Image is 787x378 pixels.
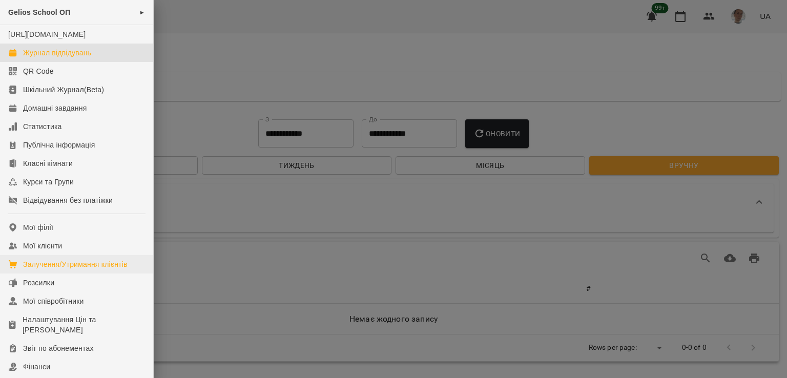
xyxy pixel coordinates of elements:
div: Мої співробітники [23,296,84,306]
div: Відвідування без платіжки [23,195,113,205]
div: Налаштування Цін та [PERSON_NAME] [23,314,145,335]
div: Курси та Групи [23,177,74,187]
div: Залучення/Утримання клієнтів [23,259,128,269]
div: Звіт по абонементах [23,343,94,353]
div: Класні кімнати [23,158,73,169]
div: Мої філії [23,222,53,233]
span: Gelios School ОП [8,8,70,16]
div: Шкільний Журнал(Beta) [23,85,104,95]
div: Мої клієнти [23,241,62,251]
div: Статистика [23,121,62,132]
div: Домашні завдання [23,103,87,113]
a: [URL][DOMAIN_NAME] [8,30,86,38]
div: Фінанси [23,362,50,372]
div: Розсилки [23,278,54,288]
div: Журнал відвідувань [23,48,91,58]
div: Публічна інформація [23,140,95,150]
span: ► [139,8,145,16]
div: QR Code [23,66,54,76]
